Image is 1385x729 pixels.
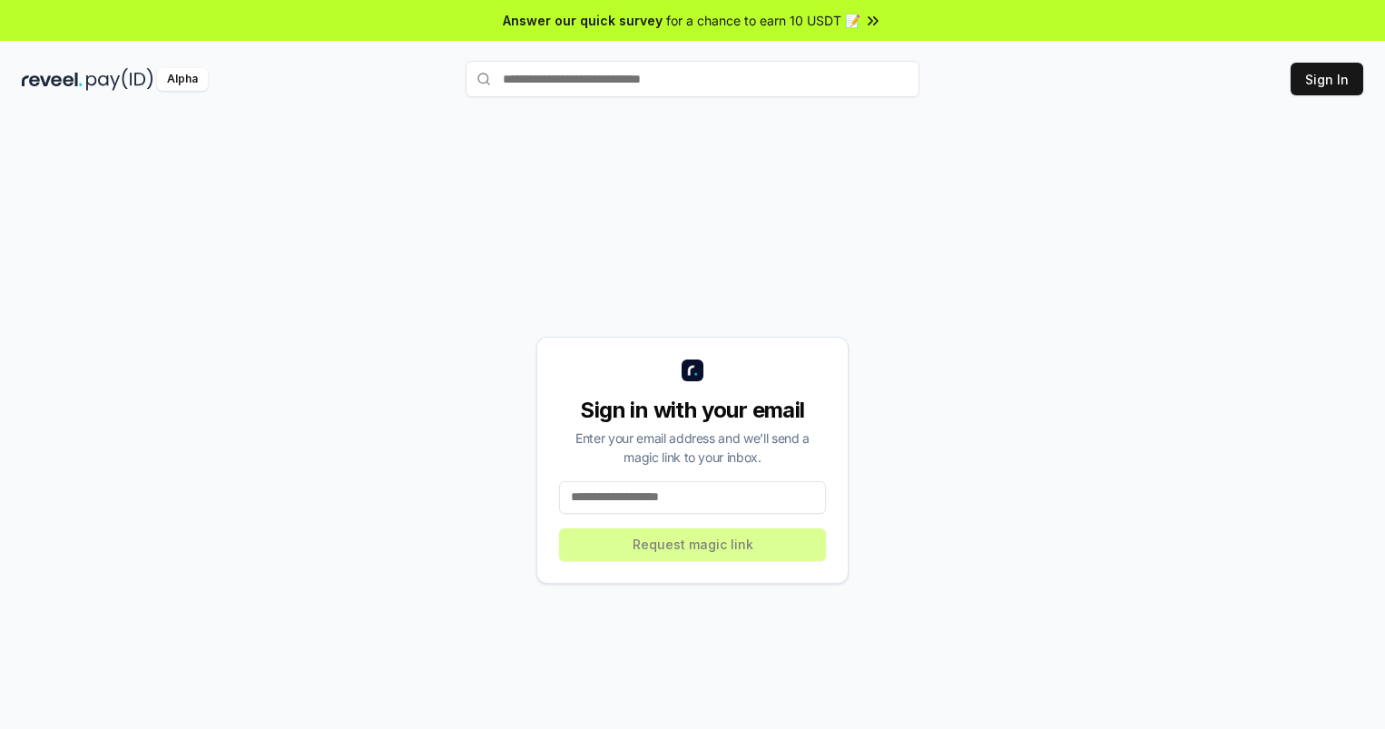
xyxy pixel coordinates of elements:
span: for a chance to earn 10 USDT 📝 [666,11,860,30]
span: Answer our quick survey [503,11,663,30]
button: Sign In [1291,63,1363,95]
div: Sign in with your email [559,396,826,425]
div: Enter your email address and we’ll send a magic link to your inbox. [559,429,826,467]
img: pay_id [86,68,153,91]
div: Alpha [157,68,208,91]
img: reveel_dark [22,68,83,91]
img: logo_small [682,360,703,381]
